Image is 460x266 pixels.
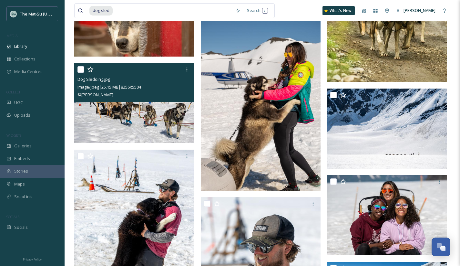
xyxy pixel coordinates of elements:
[23,257,42,261] span: Privacy Policy
[6,214,19,219] span: SOCIALS
[14,194,32,200] span: SnapLink
[6,90,20,94] span: COLLECT
[14,168,28,174] span: Stories
[77,92,113,98] span: © [PERSON_NAME]
[14,56,36,62] span: Collections
[77,76,110,82] span: Dog Sledding.jpg
[10,11,17,17] img: Social_thumbnail.png
[14,69,43,75] span: Media Centres
[327,89,447,169] img: Dog Sledding.jpg
[14,181,25,187] span: Maps
[14,112,30,118] span: Uploads
[14,155,30,162] span: Embeds
[14,224,28,230] span: Socials
[244,4,271,17] div: Search
[20,11,65,17] span: The Mat-Su [US_STATE]
[6,33,18,38] span: MEDIA
[74,63,194,143] img: Dog Sledding.jpg
[89,6,113,15] span: dog sled
[14,100,23,106] span: UGC
[327,175,447,255] img: Dog Sledding.jpg
[23,255,42,263] a: Privacy Policy
[201,10,321,191] img: Dog Sledding.jpg
[322,6,355,15] a: What's New
[14,143,32,149] span: Galleries
[393,4,439,17] a: [PERSON_NAME]
[14,43,27,49] span: Library
[6,133,21,138] span: WIDGETS
[77,84,141,90] span: image/jpeg | 25.15 MB | 8256 x 5504
[404,7,435,13] span: [PERSON_NAME]
[432,238,450,256] button: Open Chat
